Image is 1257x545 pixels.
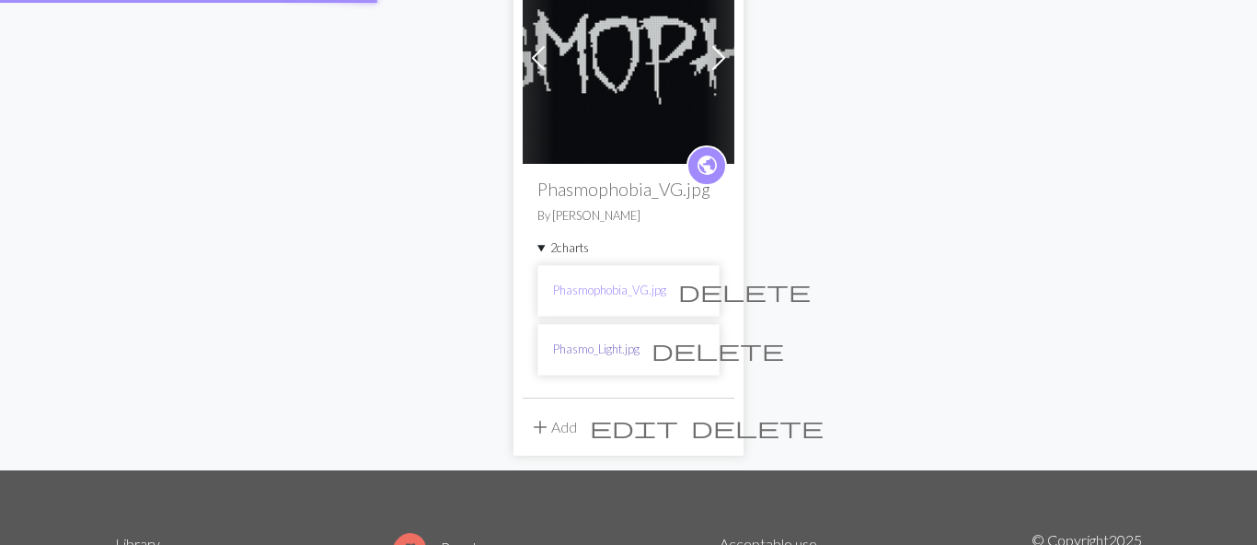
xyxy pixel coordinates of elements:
[553,282,666,299] a: Phasmophobia_VG.jpg
[685,410,830,445] button: Delete
[537,239,720,257] summary: 2charts
[553,341,640,358] a: Phasmo_Light.jpg
[529,414,551,440] span: add
[652,337,784,363] span: delete
[583,410,685,445] button: Edit
[696,151,719,180] span: public
[537,207,720,225] p: By [PERSON_NAME]
[691,414,824,440] span: delete
[696,147,719,184] i: public
[678,278,811,304] span: delete
[523,410,583,445] button: Add
[523,47,734,64] a: Phasmophobia_VG.jpg
[640,332,796,367] button: Delete chart
[686,145,727,186] a: public
[666,273,823,308] button: Delete chart
[590,414,678,440] span: edit
[537,179,720,200] h2: Phasmophobia_VG.jpg
[590,416,678,438] i: Edit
